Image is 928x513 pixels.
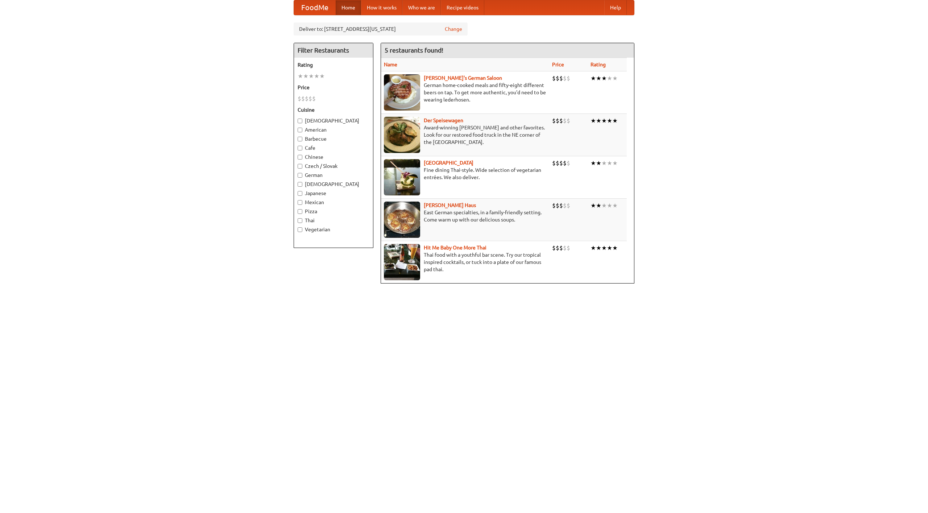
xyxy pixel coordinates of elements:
li: $ [559,74,563,82]
li: $ [567,244,570,252]
li: ★ [596,244,601,252]
li: $ [308,95,312,103]
li: $ [563,159,567,167]
input: Chinese [298,155,302,160]
li: ★ [596,74,601,82]
li: ★ [601,74,607,82]
li: ★ [612,74,618,82]
li: $ [556,74,559,82]
h5: Price [298,84,369,91]
li: ★ [591,244,596,252]
li: ★ [607,74,612,82]
input: [DEMOGRAPHIC_DATA] [298,119,302,123]
label: Cafe [298,144,369,152]
li: $ [559,159,563,167]
a: Help [604,0,627,15]
a: Recipe videos [441,0,484,15]
input: Czech / Slovak [298,164,302,169]
img: satay.jpg [384,159,420,195]
a: How it works [361,0,402,15]
label: Barbecue [298,135,369,142]
a: Hit Me Baby One More Thai [424,245,486,251]
input: Japanese [298,191,302,196]
li: ★ [591,74,596,82]
li: $ [556,202,559,210]
a: Who we are [402,0,441,15]
input: American [298,128,302,132]
label: American [298,126,369,133]
label: Japanese [298,190,369,197]
li: ★ [303,72,308,80]
li: $ [559,244,563,252]
h5: Cuisine [298,106,369,113]
li: $ [552,244,556,252]
input: German [298,173,302,178]
li: ★ [596,117,601,125]
li: $ [567,74,570,82]
label: Vegetarian [298,226,369,233]
li: $ [301,95,305,103]
li: ★ [591,159,596,167]
label: [DEMOGRAPHIC_DATA] [298,117,369,124]
a: [PERSON_NAME] Haus [424,202,476,208]
li: ★ [314,72,319,80]
li: $ [563,74,567,82]
li: $ [305,95,308,103]
li: $ [567,159,570,167]
label: Thai [298,217,369,224]
div: Deliver to: [STREET_ADDRESS][US_STATE] [294,22,468,36]
li: ★ [298,72,303,80]
a: Home [336,0,361,15]
li: $ [567,117,570,125]
li: $ [559,117,563,125]
a: FoodMe [294,0,336,15]
label: Czech / Slovak [298,162,369,170]
label: Chinese [298,153,369,161]
li: ★ [607,117,612,125]
input: Mexican [298,200,302,205]
a: Name [384,62,397,67]
input: Cafe [298,146,302,150]
p: Award-winning [PERSON_NAME] and other favorites. Look for our restored food truck in the NE corne... [384,124,546,146]
b: Der Speisewagen [424,117,463,123]
li: ★ [601,159,607,167]
li: ★ [612,202,618,210]
a: Change [445,25,462,33]
p: Thai food with a youthful bar scene. Try our tropical inspired cocktails, or tuck into a plate of... [384,251,546,273]
p: German home-cooked meals and fifty-eight different beers on tap. To get more authentic, you'd nee... [384,82,546,103]
li: ★ [601,117,607,125]
li: ★ [607,202,612,210]
li: $ [312,95,316,103]
li: ★ [601,244,607,252]
li: ★ [591,202,596,210]
li: ★ [612,117,618,125]
input: Pizza [298,209,302,214]
img: kohlhaus.jpg [384,202,420,238]
li: $ [567,202,570,210]
a: [PERSON_NAME]'s German Saloon [424,75,502,81]
input: [DEMOGRAPHIC_DATA] [298,182,302,187]
li: ★ [612,244,618,252]
a: [GEOGRAPHIC_DATA] [424,160,473,166]
li: $ [559,202,563,210]
li: $ [563,202,567,210]
label: [DEMOGRAPHIC_DATA] [298,181,369,188]
input: Vegetarian [298,227,302,232]
input: Thai [298,218,302,223]
li: ★ [596,159,601,167]
p: Fine dining Thai-style. Wide selection of vegetarian entrées. We also deliver. [384,166,546,181]
input: Barbecue [298,137,302,141]
li: $ [552,159,556,167]
h4: Filter Restaurants [294,43,373,58]
h5: Rating [298,61,369,69]
li: ★ [607,244,612,252]
li: ★ [591,117,596,125]
li: $ [552,117,556,125]
li: ★ [596,202,601,210]
li: ★ [308,72,314,80]
li: $ [556,244,559,252]
label: German [298,171,369,179]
